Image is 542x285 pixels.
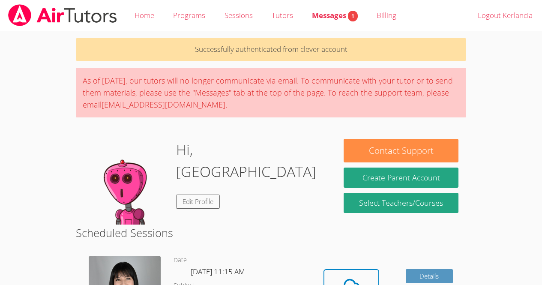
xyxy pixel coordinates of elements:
button: Create Parent Account [344,168,458,188]
span: 1 [348,11,358,21]
a: Details [406,269,453,283]
dt: Date [174,255,187,266]
span: [DATE] 11:15 AM [191,267,245,276]
h1: Hi, [GEOGRAPHIC_DATA] [176,139,328,183]
a: Edit Profile [176,195,220,209]
h2: Scheduled Sessions [76,225,466,241]
div: As of [DATE], our tutors will no longer communicate via email. To communicate with your tutor or ... [76,68,466,117]
img: default.png [84,139,169,225]
p: Successfully authenticated from clever account [76,38,466,61]
a: Select Teachers/Courses [344,193,458,213]
img: airtutors_banner-c4298cdbf04f3fff15de1276eac7730deb9818008684d7c2e4769d2f7ddbe033.png [7,4,118,26]
span: Messages [312,10,358,20]
button: Contact Support [344,139,458,162]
